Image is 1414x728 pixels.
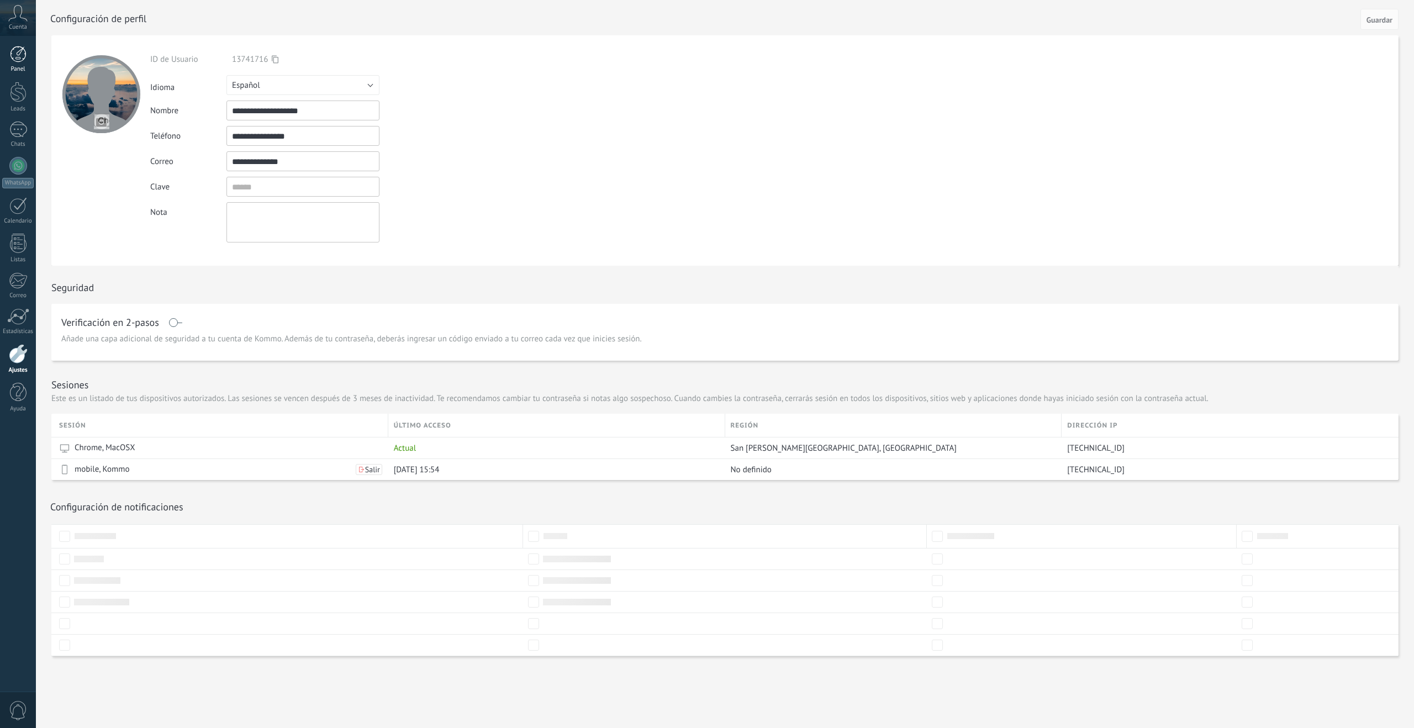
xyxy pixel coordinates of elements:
[1062,437,1390,458] div: 189.251.8.50
[388,414,725,437] div: último acceso
[51,378,88,391] h1: Sesiones
[150,54,226,65] div: ID de Usuario
[150,78,226,93] div: Idioma
[1062,459,1390,480] div: 142.0.204.92
[150,131,226,141] div: Teléfono
[51,281,94,294] h1: Seguridad
[2,218,34,225] div: Calendario
[61,318,159,327] h1: Verificación en 2-pasos
[365,466,380,473] span: Salir
[394,443,416,453] span: Actual
[725,459,1057,480] div: No definido
[1062,414,1399,437] div: Dirección IP
[356,464,382,475] button: Salir
[2,328,34,335] div: Estadísticas
[731,443,957,453] span: San [PERSON_NAME][GEOGRAPHIC_DATA], [GEOGRAPHIC_DATA]
[2,178,34,188] div: WhatsApp
[1067,443,1125,453] span: [TECHNICAL_ID]
[51,393,1209,404] p: Este es un listado de tus dispositivos autorizados. Las sesiones se vencen después de 3 meses de ...
[1360,9,1399,30] button: Guardar
[59,414,388,437] div: Sesión
[2,66,34,73] div: Panel
[150,156,226,167] div: Correo
[2,367,34,374] div: Ajustes
[150,182,226,192] div: Clave
[61,334,642,345] span: Añade una capa adicional de seguridad a tu cuenta de Kommo. Además de tu contraseña, deberás ingr...
[1366,16,1392,24] span: Guardar
[2,405,34,413] div: Ayuda
[75,442,135,453] span: Chrome, MacOSX
[2,105,34,113] div: Leads
[725,437,1057,458] div: San Mateo Atenco, Mexico
[226,75,379,95] button: Español
[50,500,183,513] h1: Configuración de notificaciones
[2,256,34,263] div: Listas
[232,54,268,65] span: 13741716
[150,202,226,218] div: Nota
[2,292,34,299] div: Correo
[1067,465,1125,475] span: [TECHNICAL_ID]
[75,464,129,475] span: mobile, Kommo
[2,141,34,148] div: Chats
[9,24,27,31] span: Cuenta
[731,465,772,475] span: No definido
[150,105,226,116] div: Nombre
[232,80,260,91] span: Español
[725,414,1062,437] div: Región
[394,465,440,475] span: [DATE] 15:54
